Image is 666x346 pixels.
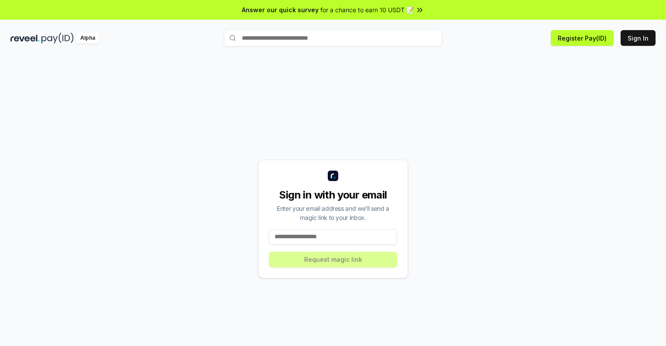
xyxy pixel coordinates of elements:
div: Sign in with your email [269,188,397,202]
span: Answer our quick survey [242,5,319,14]
button: Sign In [621,30,656,46]
button: Register Pay(ID) [551,30,614,46]
div: Alpha [76,33,100,44]
img: reveel_dark [10,33,40,44]
img: logo_small [328,171,338,181]
img: pay_id [41,33,74,44]
div: Enter your email address and we’ll send a magic link to your inbox. [269,204,397,222]
span: for a chance to earn 10 USDT 📝 [320,5,414,14]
